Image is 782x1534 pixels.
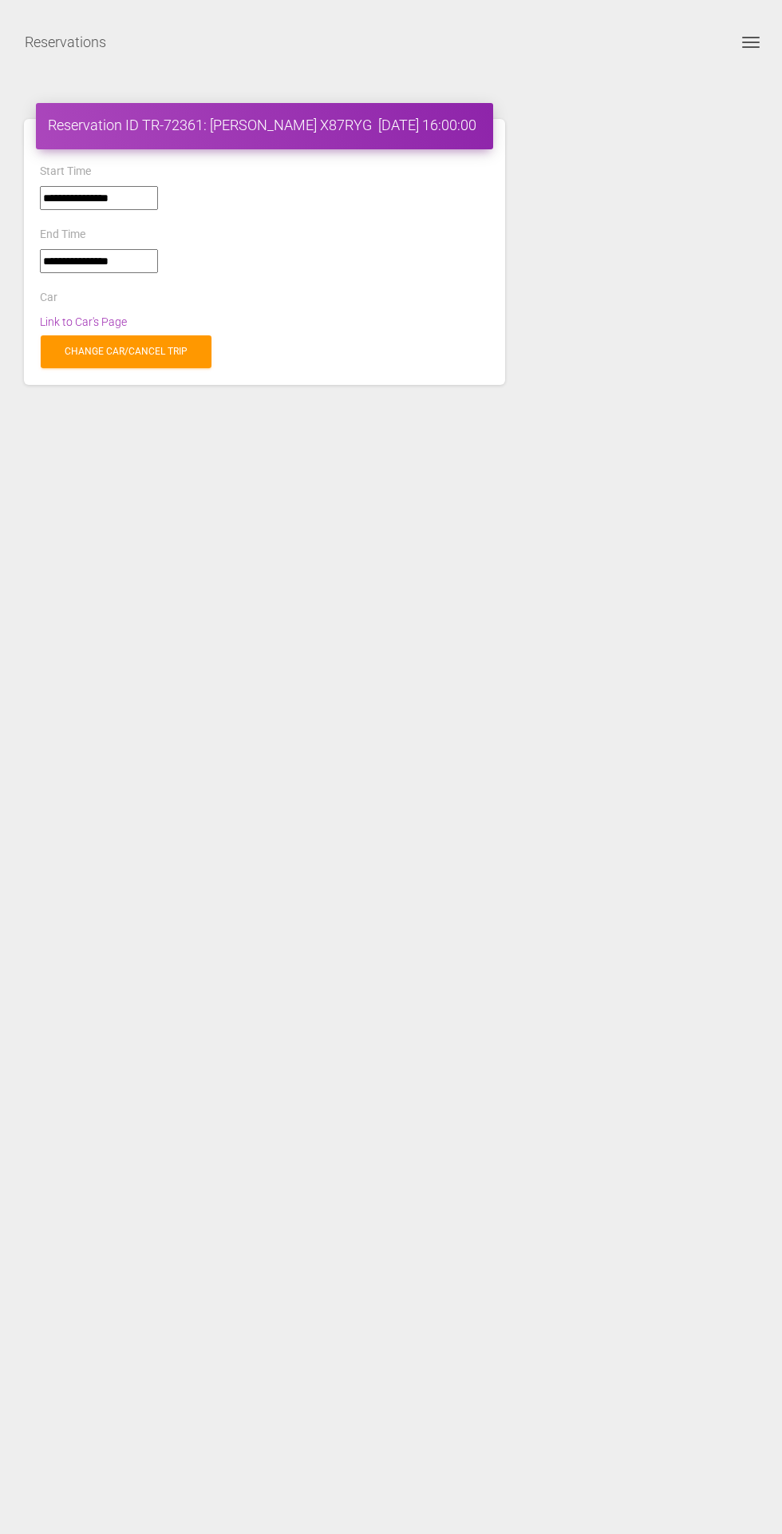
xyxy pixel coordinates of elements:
[40,315,127,328] a: Link to Car's Page
[48,115,481,135] h4: Reservation ID TR-72361: [PERSON_NAME] X87RYG [DATE] 16:00:00
[40,227,85,243] label: End Time
[40,290,57,306] label: Car
[732,33,770,52] button: Toggle navigation
[40,164,91,180] label: Start Time
[25,22,106,62] a: Reservations
[41,335,211,368] a: Change car/cancel trip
